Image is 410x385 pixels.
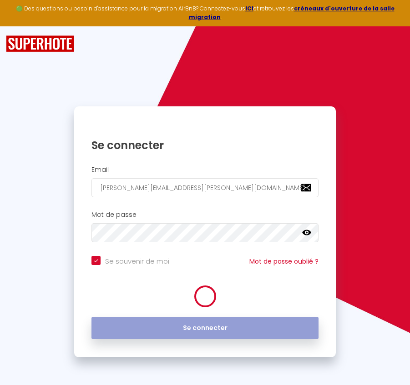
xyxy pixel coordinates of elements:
input: Ton Email [91,178,318,197]
a: créneaux d'ouverture de la salle migration [189,5,395,21]
h1: Se connecter [91,138,318,152]
a: Mot de passe oublié ? [249,257,319,266]
h2: Mot de passe [91,211,318,219]
a: ICI [245,5,253,12]
img: SuperHote logo [6,35,74,52]
button: Ouvrir le widget de chat LiveChat [7,4,35,31]
button: Se connecter [91,317,318,340]
h2: Email [91,166,318,174]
